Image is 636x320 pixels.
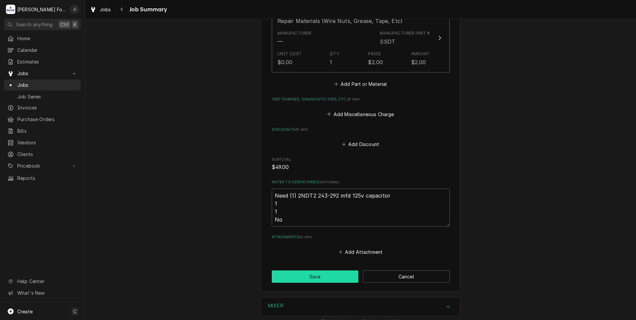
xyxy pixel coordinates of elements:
[17,81,78,88] span: Jobs
[261,297,460,316] button: Accordion Details Expand Trigger
[272,189,450,227] textarea: Need (1) 2NDT2 243-292 mfd 125v capacitor 1 1 No
[333,80,388,89] button: Add Part or Material
[17,139,78,146] span: Vendors
[321,180,340,184] span: ( optional )
[277,38,283,46] div: Manufacturer
[272,235,450,240] label: Attachments
[299,235,312,239] span: ( if any )
[261,297,460,316] div: Accordion Header
[341,140,380,149] button: Add Discount
[277,51,302,57] div: Unit Cost
[70,5,79,14] div: J(
[4,276,81,287] a: Go to Help Center
[17,127,78,134] span: Bills
[117,4,127,15] button: Navigate back
[272,157,450,171] div: Subtotal
[6,5,15,14] div: Marshall Food Equipment Service's Avatar
[4,45,81,56] a: Calendar
[330,51,340,57] div: Qty.
[4,125,81,136] a: Bills
[17,6,66,13] div: [PERSON_NAME] Food Equipment Service
[261,297,460,316] div: MIXER
[74,21,77,28] span: K
[4,56,81,67] a: Estimates
[4,80,81,90] a: Jobs
[70,5,79,14] div: Jeff Debigare (109)'s Avatar
[4,91,81,102] a: Job Series
[17,289,77,296] span: What's New
[347,97,360,101] span: ( if any )
[17,47,78,54] span: Calendar
[17,70,68,77] span: Jobs
[4,68,81,79] a: Go to Jobs
[272,163,450,171] span: Subtotal
[60,21,69,28] span: Ctrl
[337,247,384,256] button: Add Attachment
[326,109,395,119] button: Add Miscellaneous Charge
[272,235,450,256] div: Attachments
[277,30,312,46] div: Manufacturer
[4,102,81,113] a: Invoices
[100,6,111,13] span: Jobs
[17,175,78,182] span: Reports
[17,104,78,111] span: Invoices
[330,58,332,66] div: 1
[73,308,77,315] span: C
[363,270,450,283] button: Cancel
[272,270,359,283] button: Save
[368,58,383,66] div: $2.00
[272,180,450,227] div: Notes to Dispatcher(s)
[272,180,450,185] label: Notes to Dispatcher(s)
[4,137,81,148] a: Vendors
[277,17,403,25] div: Repair Materials (Wire Nuts, Grease, Tape, Etc)
[4,114,81,125] a: Purchase Orders
[272,3,450,73] button: Update Line Item
[4,19,81,30] button: Search anythingCtrlK
[4,160,81,171] a: Go to Pricebook
[4,173,81,184] a: Reports
[127,5,167,14] span: Job Summary
[295,128,308,131] span: ( if any )
[277,30,312,36] div: Manufacturer
[17,35,78,42] span: Home
[4,287,81,298] a: Go to What's New
[368,51,381,57] div: Price
[17,162,68,169] span: Pricebook
[4,33,81,44] a: Home
[6,5,15,14] div: M
[411,58,426,66] div: $2.00
[380,38,395,46] div: Part Number
[268,303,283,309] h3: MIXER
[272,127,450,149] div: Discounts
[17,151,78,158] span: Clients
[272,270,450,283] div: Button Group
[17,58,78,65] span: Estimates
[272,157,450,162] span: Subtotal
[272,127,450,132] label: Discounts
[4,149,81,160] a: Clients
[272,97,450,119] div: Trip Charges, Diagnostic Fees, etc.
[272,164,289,170] span: $49.00
[411,51,430,57] div: Amount
[17,278,77,285] span: Help Center
[380,30,430,46] div: Part Number
[17,309,33,314] span: Create
[272,270,450,283] div: Button Group Row
[16,21,53,28] span: Search anything
[272,97,450,102] label: Trip Charges, Diagnostic Fees, etc.
[17,93,78,100] span: Job Series
[380,30,430,36] div: Manufacturer Part #
[87,4,114,15] a: Jobs
[277,58,293,66] div: $0.00
[17,116,78,123] span: Purchase Orders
